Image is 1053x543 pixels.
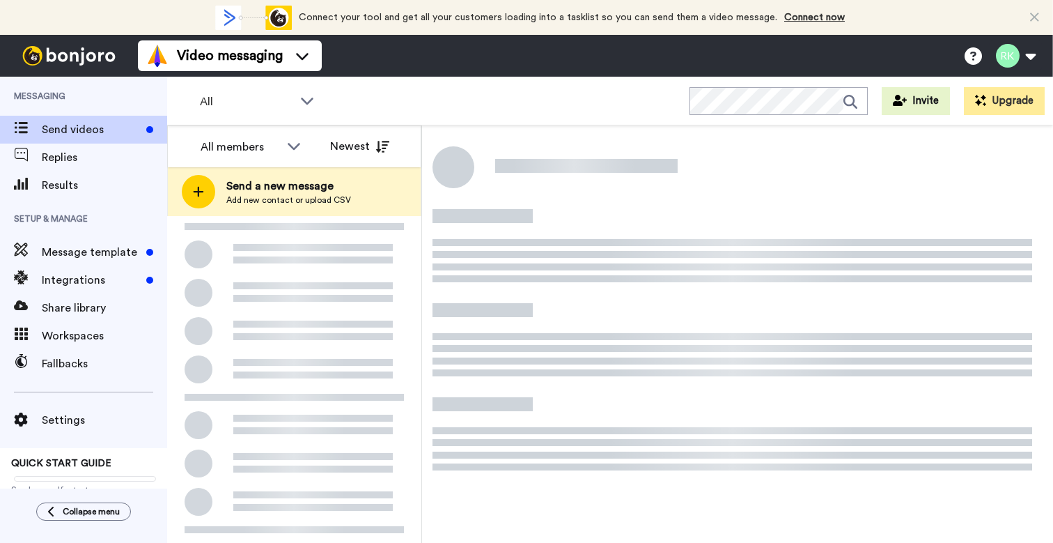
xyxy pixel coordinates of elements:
[42,177,167,194] span: Results
[226,194,351,206] span: Add new contact or upload CSV
[17,46,121,66] img: bj-logo-header-white.svg
[964,87,1045,115] button: Upgrade
[36,503,131,521] button: Collapse menu
[882,87,950,115] button: Invite
[42,300,167,316] span: Share library
[42,328,167,344] span: Workspaces
[320,132,400,160] button: Newest
[11,484,156,496] span: Send yourself a test
[42,244,141,261] span: Message template
[42,121,141,138] span: Send videos
[226,178,351,194] span: Send a new message
[42,149,167,166] span: Replies
[200,93,293,110] span: All
[201,139,280,155] div: All members
[299,13,777,22] span: Connect your tool and get all your customers loading into a tasklist so you can send them a video...
[784,13,845,22] a: Connect now
[177,46,283,66] span: Video messaging
[63,506,120,517] span: Collapse menu
[42,412,167,429] span: Settings
[146,45,169,67] img: vm-color.svg
[42,355,167,372] span: Fallbacks
[11,459,111,468] span: QUICK START GUIDE
[42,272,141,289] span: Integrations
[215,6,292,30] div: animation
